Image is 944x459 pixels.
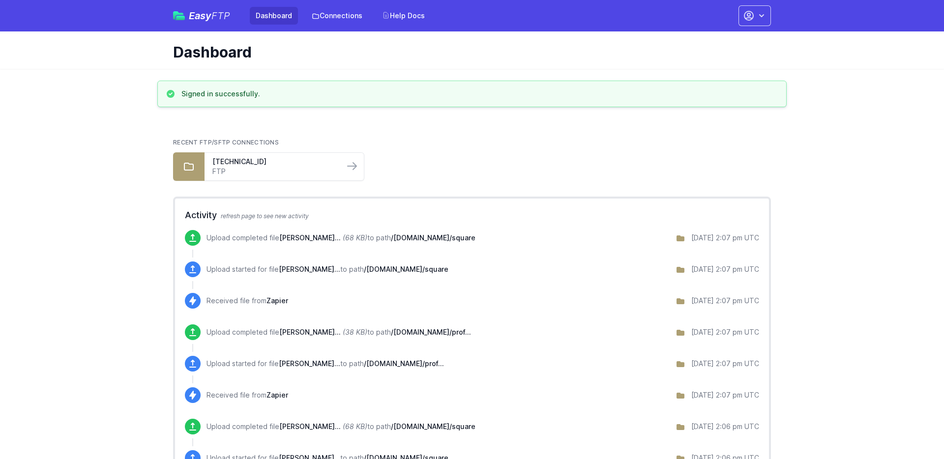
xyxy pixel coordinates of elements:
[279,233,341,242] span: brandi-martin.jpg
[343,233,367,242] i: (68 KB)
[206,264,448,274] p: Upload started for file to path
[212,157,336,167] a: [TECHNICAL_ID]
[211,10,230,22] span: FTP
[691,264,759,274] div: [DATE] 2:07 pm UTC
[279,328,341,336] span: brandi-martin-1.png
[691,422,759,431] div: [DATE] 2:06 pm UTC
[173,139,771,146] h2: Recent FTP/SFTP Connections
[376,7,431,25] a: Help Docs
[185,208,759,222] h2: Activity
[391,328,471,336] span: /lower.cloud/profile-pics
[343,422,367,430] i: (68 KB)
[279,422,341,430] span: brandi-martin.jpg
[266,391,288,399] span: Zapier
[391,233,475,242] span: /lower.cloud/square
[691,327,759,337] div: [DATE] 2:07 pm UTC
[221,212,309,220] span: refresh page to see new activity
[266,296,288,305] span: Zapier
[212,167,336,176] a: FTP
[181,89,260,99] h3: Signed in successfully.
[391,422,475,430] span: /lower.cloud/square
[206,327,471,337] p: Upload completed file to path
[206,422,475,431] p: Upload completed file to path
[173,11,230,21] a: EasyFTP
[189,11,230,21] span: Easy
[691,296,759,306] div: [DATE] 2:07 pm UTC
[173,43,763,61] h1: Dashboard
[691,233,759,243] div: [DATE] 2:07 pm UTC
[279,265,340,273] span: brandi-martin.jpg
[364,359,444,368] span: /lower.cloud/profile-pics
[206,390,288,400] p: Received file from
[173,11,185,20] img: easyftp_logo.png
[206,359,444,369] p: Upload started for file to path
[343,328,367,336] i: (38 KB)
[691,390,759,400] div: [DATE] 2:07 pm UTC
[306,7,368,25] a: Connections
[279,359,340,368] span: brandi-martin-1.png
[364,265,448,273] span: /lower.cloud/square
[691,359,759,369] div: [DATE] 2:07 pm UTC
[206,296,288,306] p: Received file from
[206,233,475,243] p: Upload completed file to path
[250,7,298,25] a: Dashboard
